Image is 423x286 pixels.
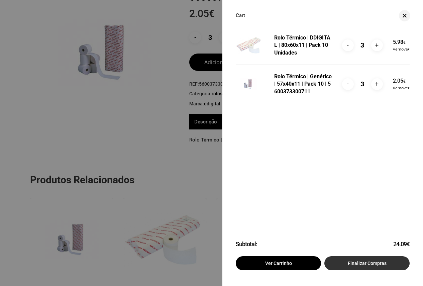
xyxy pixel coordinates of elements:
[236,72,261,97] img: NTYwMDM3MzMwMDcxMQ==.jpg
[355,39,370,51] input: Product quantity
[342,39,354,51] input: -
[393,86,410,90] a: Remove Rolo Térmico | Genérico | 57x40x11 | Pack 10 | 5600373300711 from cart
[403,40,406,45] span: €
[274,73,333,95] a: Rolo Térmico | Genérico | 57x40x11 | Pack 10 | 5600373300711
[236,256,321,270] a: Ver carrinho
[236,33,261,58] img: Uk9MMDAx.jpg
[355,78,370,90] input: Product quantity
[371,39,383,51] input: +
[393,78,406,84] bdi: 2.05
[407,241,410,248] span: €
[393,241,410,248] bdi: 24.09
[324,256,410,270] a: Finalizar compras
[236,13,245,18] span: Cart
[274,34,330,56] a: Rolo Térmico | DDIGITAL | 80x60x11 | Pack 10 Unidades
[371,78,383,90] input: +
[393,39,406,45] bdi: 5.98
[393,47,410,51] a: Remove Rolo Térmico | DDIGITAL | 80x60x11 | Pack 10 Unidades from cart
[342,78,354,90] input: -
[403,79,406,84] span: €
[236,239,393,250] strong: Subtotal:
